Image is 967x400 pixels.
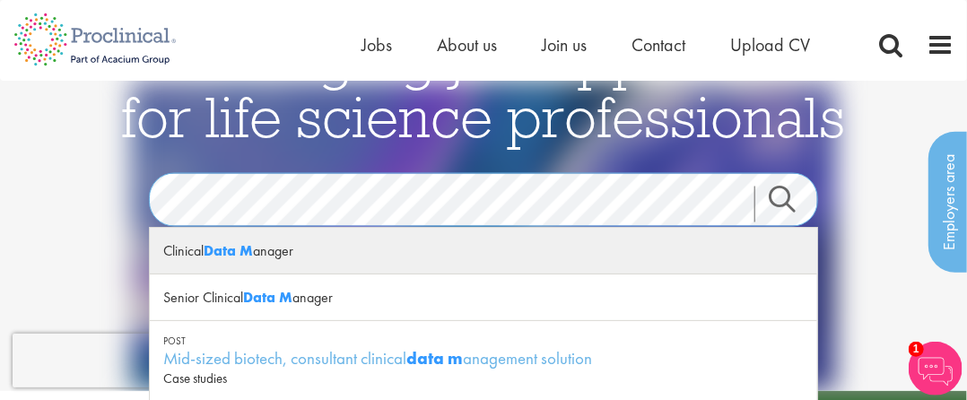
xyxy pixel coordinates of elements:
[243,288,292,307] strong: Data M
[163,347,804,370] div: Mid-sized biotech, consultant clinical anagement solution
[150,274,817,321] div: Senior Clinical anager
[362,33,392,57] a: Jobs
[730,33,810,57] a: Upload CV
[163,335,804,347] div: Post
[150,228,817,274] div: Clinical anager
[909,342,963,396] img: Chatbot
[204,241,253,260] strong: Data M
[754,187,832,222] a: Job search submit button
[163,370,804,387] div: Case studies
[406,347,463,370] strong: data m
[13,334,242,387] iframe: reCAPTCHA
[909,342,924,357] span: 1
[632,33,685,57] a: Contact
[83,22,884,152] span: Life-changing job opportunities for life science professionals
[437,33,497,57] a: About us
[542,33,587,57] a: Join us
